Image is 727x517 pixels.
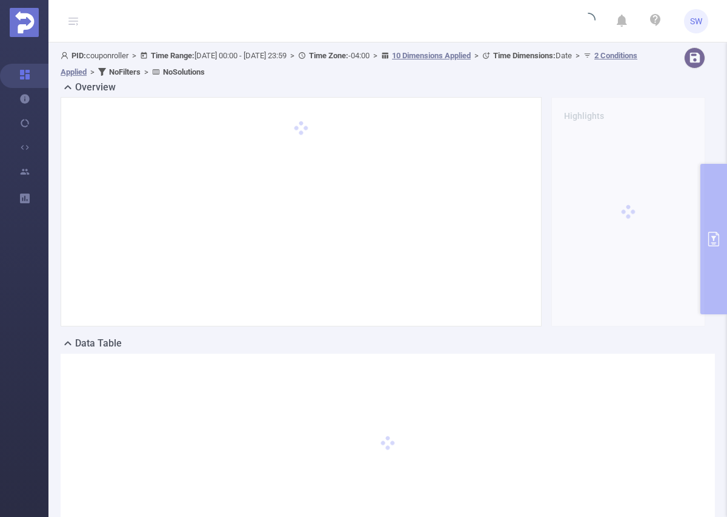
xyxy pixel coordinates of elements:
[572,51,583,60] span: >
[61,52,71,59] i: icon: user
[690,9,702,33] span: SW
[493,51,572,60] span: Date
[151,51,194,60] b: Time Range:
[87,67,98,76] span: >
[493,51,556,60] b: Time Dimensions :
[75,336,122,351] h2: Data Table
[75,80,116,95] h2: Overview
[71,51,86,60] b: PID:
[581,13,596,30] i: icon: loading
[109,67,141,76] b: No Filters
[392,51,471,60] u: 10 Dimensions Applied
[309,51,348,60] b: Time Zone:
[370,51,381,60] span: >
[61,51,637,76] span: couponroller [DATE] 00:00 - [DATE] 23:59 -04:00
[10,8,39,37] img: Protected Media
[287,51,298,60] span: >
[163,67,205,76] b: No Solutions
[471,51,482,60] span: >
[141,67,152,76] span: >
[128,51,140,60] span: >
